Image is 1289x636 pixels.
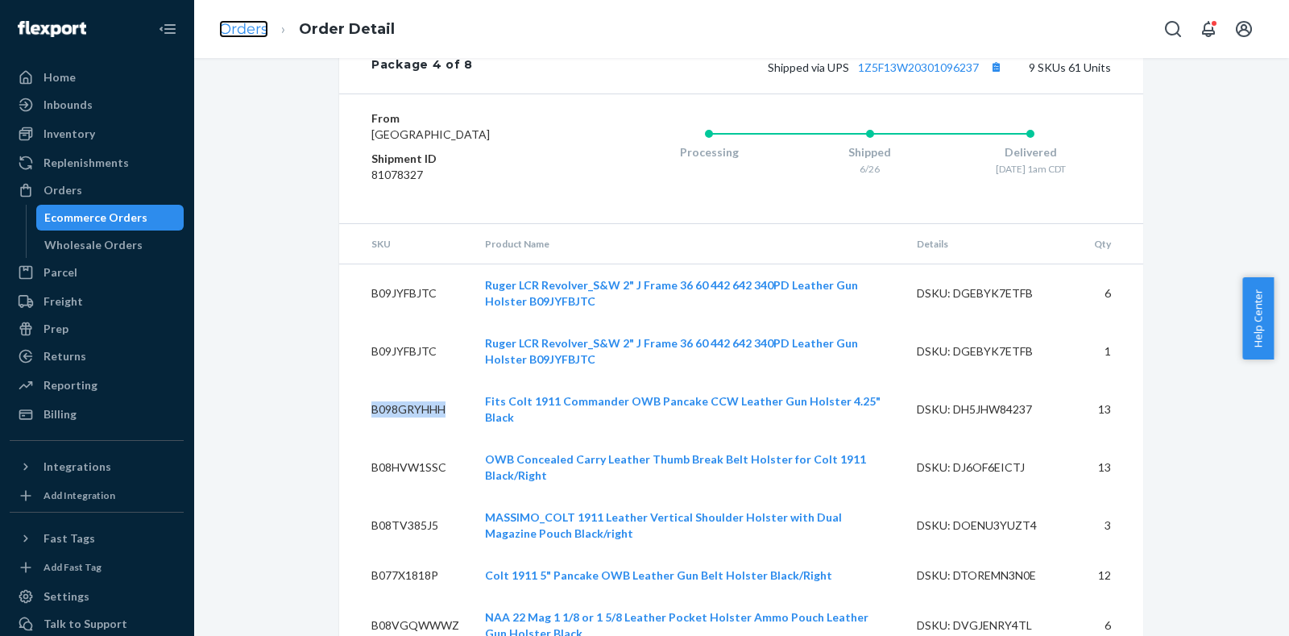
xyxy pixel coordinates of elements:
[10,64,184,90] a: Home
[485,336,858,366] a: Ruger LCR Revolver_S&W 2" J Frame 36 60 442 642 340PD Leather Gun Holster B09JYFBJTC
[44,97,93,113] div: Inbounds
[1081,224,1143,264] th: Qty
[339,380,472,439] td: B098GRYHHH
[371,110,564,127] dt: From
[371,151,564,167] dt: Shipment ID
[1228,13,1260,45] button: Open account menu
[485,278,858,308] a: Ruger LCR Revolver_S&W 2" J Frame 36 60 442 642 340PD Leather Gun Holster B09JYFBJTC
[485,568,832,582] a: Colt 1911 5" Pancake OWB Leather Gun Belt Holster Black/Right
[10,260,184,285] a: Parcel
[917,567,1068,584] div: DSKU: DTOREMN3N0E
[339,224,472,264] th: SKU
[44,69,76,85] div: Home
[36,232,184,258] a: Wholesale Orders
[339,439,472,497] td: B08HVW1SSC
[985,56,1006,77] button: Copy tracking number
[44,210,147,226] div: Ecommerce Orders
[1192,13,1225,45] button: Open notifications
[790,162,951,176] div: 6/26
[1081,497,1143,555] td: 3
[44,237,143,253] div: Wholesale Orders
[10,121,184,147] a: Inventory
[10,584,184,609] a: Settings
[1081,439,1143,497] td: 13
[151,13,184,45] button: Close Navigation
[1081,555,1143,597] td: 12
[917,459,1068,476] div: DSKU: DJ6OF6EICTJ
[950,162,1111,176] div: [DATE] 1am CDT
[44,459,111,475] div: Integrations
[44,293,83,310] div: Freight
[44,321,68,337] div: Prep
[44,406,77,422] div: Billing
[44,348,86,364] div: Returns
[917,401,1068,418] div: DSKU: DH5JHW84237
[44,530,95,547] div: Fast Tags
[206,6,408,53] ol: breadcrumbs
[371,56,473,77] div: Package 4 of 8
[36,205,184,231] a: Ecommerce Orders
[1081,264,1143,322] td: 6
[904,224,1081,264] th: Details
[44,155,129,171] div: Replenishments
[10,372,184,398] a: Reporting
[10,526,184,551] button: Fast Tags
[10,289,184,314] a: Freight
[472,224,904,264] th: Product Name
[917,343,1068,360] div: DSKU: DGEBYK7ETFB
[768,60,1006,74] span: Shipped via UPS
[790,144,951,160] div: Shipped
[18,21,86,37] img: Flexport logo
[10,558,184,577] a: Add Fast Tag
[339,322,472,380] td: B09JYFBJTC
[485,452,866,482] a: OWB Concealed Carry Leather Thumb Break Belt Holster for Colt 1911 Black/Right
[628,144,790,160] div: Processing
[371,127,490,141] span: [GEOGRAPHIC_DATA]
[44,126,95,142] div: Inventory
[339,497,472,555] td: B08TV385J5
[10,177,184,203] a: Orders
[858,60,979,74] a: 1Z5F13W20301096237
[339,264,472,322] td: B09JYFBJTC
[44,560,102,574] div: Add Fast Tag
[10,454,184,480] button: Integrations
[371,167,564,183] dd: 81078327
[10,92,184,118] a: Inbounds
[44,616,127,632] div: Talk to Support
[950,144,1111,160] div: Delivered
[10,401,184,427] a: Billing
[10,343,184,369] a: Returns
[219,20,268,38] a: Orders
[485,394,881,424] a: Fits Colt 1911 Commander OWB Pancake CCW Leather Gun Holster 4.25" Black
[917,617,1068,634] div: DSKU: DVGJENRY4TL
[44,182,82,198] div: Orders
[44,488,115,502] div: Add Integration
[917,285,1068,301] div: DSKU: DGEBYK7ETFB
[1081,322,1143,380] td: 1
[1157,13,1189,45] button: Open Search Box
[10,150,184,176] a: Replenishments
[1081,380,1143,439] td: 13
[44,377,97,393] div: Reporting
[299,20,395,38] a: Order Detail
[473,56,1111,77] div: 9 SKUs 61 Units
[10,316,184,342] a: Prep
[44,264,77,281] div: Parcel
[339,555,472,597] td: B077X1818P
[917,518,1068,534] div: DSKU: DOENU3YUZT4
[44,588,89,605] div: Settings
[485,510,842,540] a: MASSIMO_COLT 1911 Leather Vertical Shoulder Holster with Dual Magazine Pouch Black/right
[10,486,184,505] a: Add Integration
[1242,277,1274,360] button: Help Center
